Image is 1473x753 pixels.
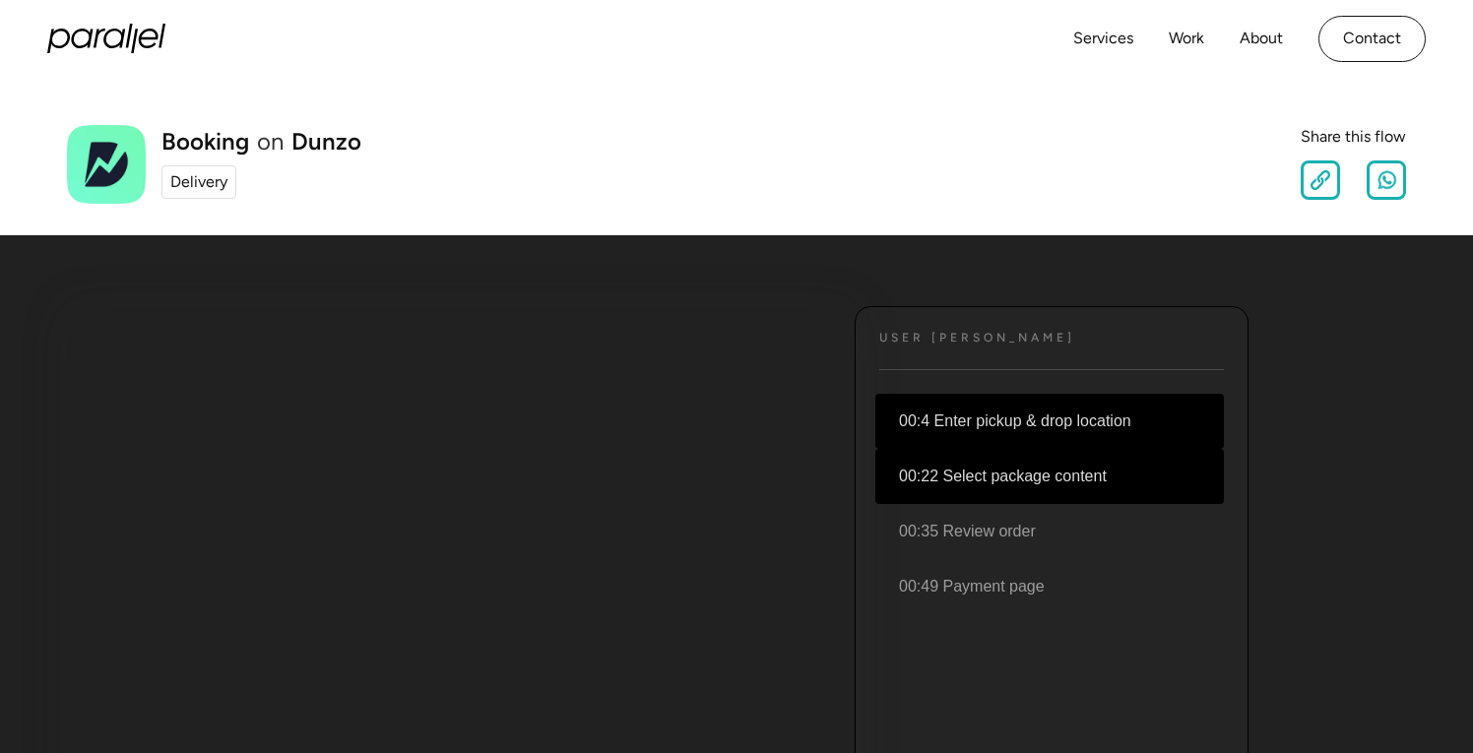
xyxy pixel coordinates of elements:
[257,130,284,154] div: on
[1240,25,1283,53] a: About
[875,394,1224,449] li: 00:4 Enter pickup & drop location
[161,130,249,154] h1: Booking
[161,165,236,199] a: Delivery
[1301,125,1406,149] div: Share this flow
[875,449,1224,504] li: 00:22 Select package content
[875,504,1224,559] li: 00:35 Review order
[875,559,1224,614] li: 00:49 Payment page
[47,24,165,53] a: home
[291,130,361,154] a: Dunzo
[1169,25,1204,53] a: Work
[1073,25,1133,53] a: Services
[1318,16,1426,62] a: Contact
[879,331,1075,345] h4: User [PERSON_NAME]
[170,170,227,194] div: Delivery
